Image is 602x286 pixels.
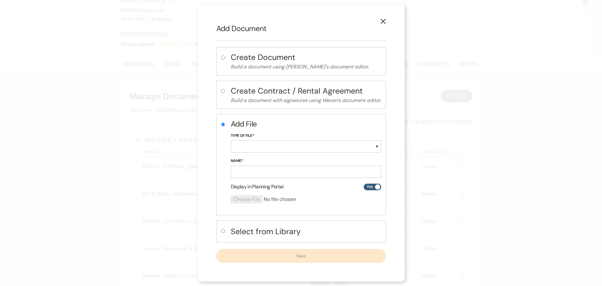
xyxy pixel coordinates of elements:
[367,183,373,191] span: Yes
[231,158,381,165] label: Name*
[216,23,386,34] h2: Add Document
[231,52,381,71] button: Create DocumentBuild a document using [PERSON_NAME]'s document editor.
[231,96,381,105] p: Build a document with signatures using Weven's document editor.
[231,226,381,237] h4: Select from Library
[216,249,386,263] button: Save
[231,85,381,105] button: Create Contract / Rental AgreementBuild a document with signatures using Weven's document editor.
[231,119,381,129] h2: Add File
[231,85,381,96] h4: Create Contract / Rental Agreement
[231,63,381,71] p: Build a document using [PERSON_NAME]'s document editor.
[231,52,381,63] h4: Create Document
[231,225,381,238] button: Select from Library
[231,132,381,139] label: Type of File*
[231,183,381,191] div: Display in Planning Portal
